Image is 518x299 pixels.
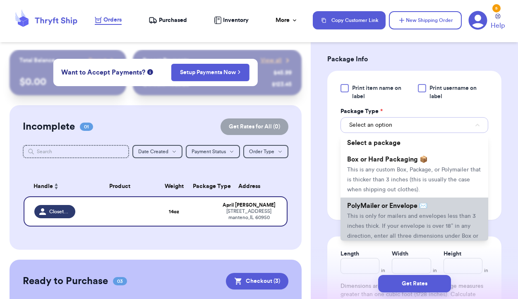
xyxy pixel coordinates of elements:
[132,145,182,158] button: Date Created
[347,156,428,163] span: Box or Hard Packaging 📦
[221,118,288,135] button: Get Rates for All (0)
[223,16,249,24] span: Inventory
[492,4,501,12] div: 5
[80,176,160,196] th: Product
[273,69,292,77] div: $ 45.99
[347,167,481,193] span: This is any custom Box, Package, or Polymailer that is thicker than 3 inches (this is usually the...
[49,208,70,215] span: Closet_d.a.i.s.y
[186,145,240,158] button: Payment Status
[261,56,282,65] span: View all
[34,182,53,191] span: Handle
[171,64,249,81] button: Setup Payments Now
[389,11,462,29] button: New Shipping Order
[89,56,116,65] a: Payout
[381,267,385,274] span: in
[23,145,129,158] input: Search
[23,120,75,133] h2: Incomplete
[468,11,487,30] a: 5
[188,176,216,196] th: Package Type
[180,68,241,77] a: Setup Payments Now
[341,250,359,258] label: Length
[261,56,292,65] a: View all
[138,149,168,154] span: Date Created
[19,56,55,65] p: Total Balance
[243,145,288,158] button: Order Type
[53,181,60,191] button: Sort ascending
[341,107,383,116] label: Package Type
[352,84,413,101] span: Print item name on label
[349,121,392,129] span: Select an option
[429,84,488,101] span: Print username on label
[341,117,488,133] button: Select an option
[327,54,501,64] h3: Package Info
[23,275,108,288] h2: Ready to Purchase
[214,16,249,24] a: Inventory
[143,56,189,65] p: Recent Payments
[159,16,187,24] span: Purchased
[113,277,127,285] span: 03
[378,275,451,292] button: Get Rates
[272,80,292,89] div: $ 123.45
[433,267,437,274] span: in
[249,149,274,154] span: Order Type
[484,267,488,274] span: in
[491,21,505,31] span: Help
[103,16,122,24] span: Orders
[276,16,298,24] div: More
[89,56,106,65] span: Payout
[61,68,145,77] span: Want to Accept Payments?
[491,14,505,31] a: Help
[19,75,116,89] p: $ 0.00
[392,250,408,258] label: Width
[347,140,400,146] span: Select a package
[221,208,277,221] div: [STREET_ADDRESS] manteno , IL 60950
[149,16,187,24] a: Purchased
[169,209,179,214] strong: 14 oz
[192,149,226,154] span: Payment Status
[444,250,461,258] label: Height
[347,213,478,249] span: This is only for mailers and envelopes less than 3 inches thick. If your envelope is over 18” in ...
[95,16,122,25] a: Orders
[221,202,277,208] div: April [PERSON_NAME]
[80,123,93,131] span: 01
[226,273,288,289] button: Checkout (3)
[347,203,427,209] span: PolyMailer or Envelope ✉️
[160,176,188,196] th: Weight
[216,176,288,196] th: Address
[313,11,386,29] button: Copy Customer Link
